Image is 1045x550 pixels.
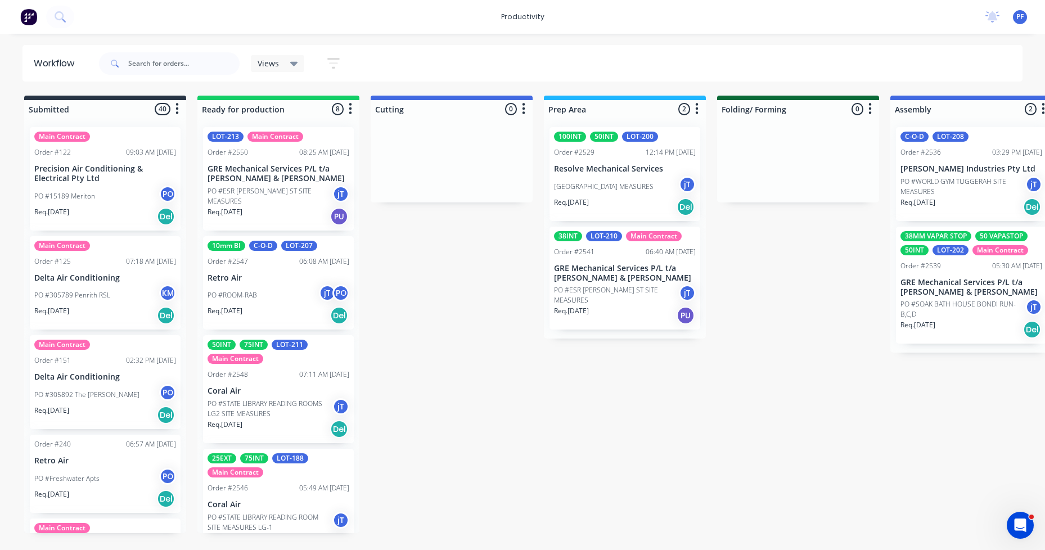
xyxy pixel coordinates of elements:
div: PO [159,384,176,401]
div: Order #2548 [208,369,248,380]
div: Del [1023,198,1041,216]
div: Main Contract [34,523,90,533]
div: 38INTLOT-210Main ContractOrder #254106:40 AM [DATE]GRE Mechanical Services P/L t/a [PERSON_NAME] ... [549,227,700,330]
p: Req. [DATE] [554,306,589,316]
p: PO #ESR [PERSON_NAME] ST SITE MEASURES [554,285,679,305]
div: 50INT [208,340,236,350]
div: LOT-208 [933,132,969,142]
p: Retro Air [208,273,349,283]
p: Delta Air Conditioning [34,372,176,382]
p: Req. [DATE] [34,207,69,217]
div: jT [1025,176,1042,193]
div: 06:40 AM [DATE] [646,247,696,257]
div: 09:03 AM [DATE] [126,147,176,157]
div: Main Contract [626,231,682,241]
div: jT [332,398,349,415]
div: Main Contract [208,467,263,477]
div: Main Contract [34,132,90,142]
div: LOT-207 [281,241,317,251]
div: LOT-211 [272,340,308,350]
div: 50 VAPASTOP [975,231,1028,241]
div: Del [157,208,175,226]
img: Factory [20,8,37,25]
div: 05:49 AM [DATE] [299,483,349,493]
div: productivity [496,8,550,25]
div: Del [1023,321,1041,339]
p: PO #15189 Meriton [34,191,95,201]
p: Precision Air Conditioning & Electrical Pty Ltd [34,164,176,183]
div: 06:08 AM [DATE] [299,256,349,267]
p: Req. [DATE] [208,533,242,543]
p: Coral Air [208,500,349,510]
div: jT [332,186,349,202]
div: 12:14 PM [DATE] [646,147,696,157]
div: Del [157,306,175,324]
div: 100INT50INTLOT-200Order #252912:14 PM [DATE]Resolve Mechanical Services[GEOGRAPHIC_DATA] MEASURES... [549,127,700,221]
p: Req. [DATE] [34,405,69,416]
p: PO #STATE LIBRARY READING ROOM SITE MEASURES LG-1 [208,512,332,533]
p: PO #305892 The [PERSON_NAME] [34,390,139,400]
div: KM [159,285,176,301]
div: 02:32 PM [DATE] [126,355,176,366]
p: GRE Mechanical Services P/L t/a [PERSON_NAME] & [PERSON_NAME] [554,264,696,283]
div: 03:29 PM [DATE] [992,147,1042,157]
div: Order #2536 [900,147,941,157]
div: 06:57 AM [DATE] [126,439,176,449]
div: PU [330,208,348,226]
div: 08:25 AM [DATE] [299,147,349,157]
div: Order #151 [34,355,71,366]
div: Order #2541 [554,247,594,257]
div: 05:30 AM [DATE] [992,261,1042,271]
div: Order #2550 [208,147,248,157]
p: GRE Mechanical Services P/L t/a [PERSON_NAME] & [PERSON_NAME] [208,164,349,183]
div: Main ContractOrder #12209:03 AM [DATE]Precision Air Conditioning & Electrical Pty LtdPO #15189 Me... [30,127,181,231]
p: PO #SOAK BATH HOUSE BONDI RUN- B,C,D [900,299,1025,319]
p: Retro Air [34,456,176,466]
div: Main Contract [34,241,90,251]
p: PO #WORLD GYM TUGGERAH SITE MEASURES [900,177,1025,197]
div: jT [679,176,696,193]
div: LOT-200 [622,132,658,142]
div: 10mm BIC-O-DLOT-207Order #254706:08 AM [DATE]Retro AirPO #ROOM-RABjTPOReq.[DATE]Del [203,236,354,330]
div: 10mm BI [208,241,245,251]
div: 38INT [554,231,582,241]
div: Del [330,306,348,324]
div: Order #2529 [554,147,594,157]
div: 75INT [240,340,268,350]
div: Order #2547 [208,256,248,267]
div: Main Contract [208,354,263,364]
div: Main Contract [247,132,303,142]
p: Req. [DATE] [900,197,935,208]
p: [GEOGRAPHIC_DATA] MEASURES [554,182,654,192]
p: [PERSON_NAME] Industries Pty Ltd [900,164,1042,174]
div: jT [332,512,349,529]
div: LOT-188 [272,453,308,463]
p: Req. [DATE] [34,489,69,499]
div: Order #24006:57 AM [DATE]Retro AirPO #Freshwater AptsPOReq.[DATE]Del [30,435,181,513]
div: PU [677,306,695,324]
div: Del [157,406,175,424]
span: PF [1016,12,1024,22]
p: Req. [DATE] [554,197,589,208]
div: Order #122 [34,147,71,157]
div: 50INT75INTLOT-211Main ContractOrder #254807:11 AM [DATE]Coral AirPO #STATE LIBRARY READING ROOMS ... [203,335,354,443]
p: Delta Air Conditioning [34,273,176,283]
div: Del [157,490,175,508]
div: Order #2539 [900,261,941,271]
div: Main ContractOrder #15102:32 PM [DATE]Delta Air ConditioningPO #305892 The [PERSON_NAME]POReq.[DA... [30,335,181,429]
p: Resolve Mechanical Services [554,164,696,174]
div: 100INT [554,132,586,142]
iframe: Intercom live chat [1007,512,1034,539]
p: PO #ESR [PERSON_NAME] ST SITE MEASURES [208,186,332,206]
div: Main Contract [972,245,1028,255]
div: C-O-D [249,241,277,251]
div: 07:18 AM [DATE] [126,256,176,267]
p: Coral Air [208,386,349,396]
p: PO #Freshwater Apts [34,474,100,484]
div: Order #240 [34,439,71,449]
div: Order #125 [34,256,71,267]
div: jT [1025,299,1042,315]
div: Main ContractOrder #12507:18 AM [DATE]Delta Air ConditioningPO #305789 Penrith RSLKMReq.[DATE]Del [30,236,181,330]
p: PO #STATE LIBRARY READING ROOMS LG2 SITE MEASURES [208,399,332,419]
p: Req. [DATE] [208,207,242,217]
